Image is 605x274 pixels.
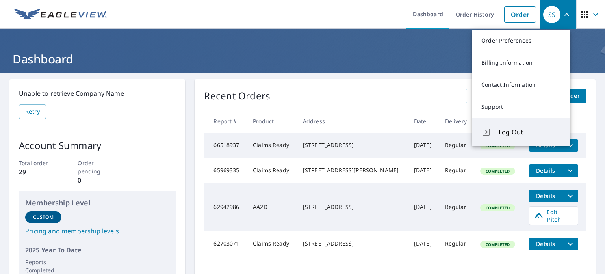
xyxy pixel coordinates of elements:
[534,240,557,248] span: Details
[247,183,297,231] td: AA2D
[529,206,578,225] a: Edit Pitch
[14,9,107,21] img: EV Logo
[408,231,439,257] td: [DATE]
[534,208,573,223] span: Edit Pitch
[247,158,297,183] td: Claims Ready
[562,190,578,202] button: filesDropdownBtn-62942986
[408,110,439,133] th: Date
[25,198,169,208] p: Membership Level
[33,214,54,221] p: Custom
[19,159,58,167] p: Total order
[19,89,176,98] p: Unable to retrieve Company Name
[19,167,58,177] p: 29
[303,240,401,248] div: [STREET_ADDRESS]
[204,110,247,133] th: Report #
[534,192,557,199] span: Details
[204,231,247,257] td: 62703071
[408,158,439,183] td: [DATE]
[472,118,570,146] button: Log Out
[408,183,439,231] td: [DATE]
[562,164,578,177] button: filesDropdownBtn-65969335
[439,183,474,231] td: Regular
[247,231,297,257] td: Claims Ready
[78,175,117,185] p: 0
[78,159,117,175] p: Order pending
[19,138,176,153] p: Account Summary
[408,133,439,158] td: [DATE]
[466,89,522,103] a: View All Orders
[481,205,514,211] span: Completed
[481,242,514,247] span: Completed
[303,203,401,211] div: [STREET_ADDRESS]
[529,238,562,250] button: detailsBtn-62703071
[529,164,562,177] button: detailsBtn-65969335
[303,166,401,174] div: [STREET_ADDRESS][PERSON_NAME]
[303,141,401,149] div: [STREET_ADDRESS]
[247,110,297,133] th: Product
[439,231,474,257] td: Regular
[204,183,247,231] td: 62942986
[439,158,474,183] td: Regular
[25,107,40,117] span: Retry
[247,133,297,158] td: Claims Ready
[204,89,270,103] p: Recent Orders
[472,96,570,118] a: Support
[543,6,560,23] div: SS
[297,110,408,133] th: Address
[204,133,247,158] td: 66518937
[472,74,570,96] a: Contact Information
[562,238,578,250] button: filesDropdownBtn-62703071
[19,104,46,119] button: Retry
[481,168,514,174] span: Completed
[439,110,474,133] th: Delivery
[25,226,169,236] a: Pricing and membership levels
[504,6,536,23] a: Order
[472,52,570,74] a: Billing Information
[472,30,570,52] a: Order Preferences
[499,127,561,137] span: Log Out
[529,190,562,202] button: detailsBtn-62942986
[25,245,169,255] p: 2025 Year To Date
[204,158,247,183] td: 65969335
[9,51,596,67] h1: Dashboard
[534,167,557,174] span: Details
[439,133,474,158] td: Regular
